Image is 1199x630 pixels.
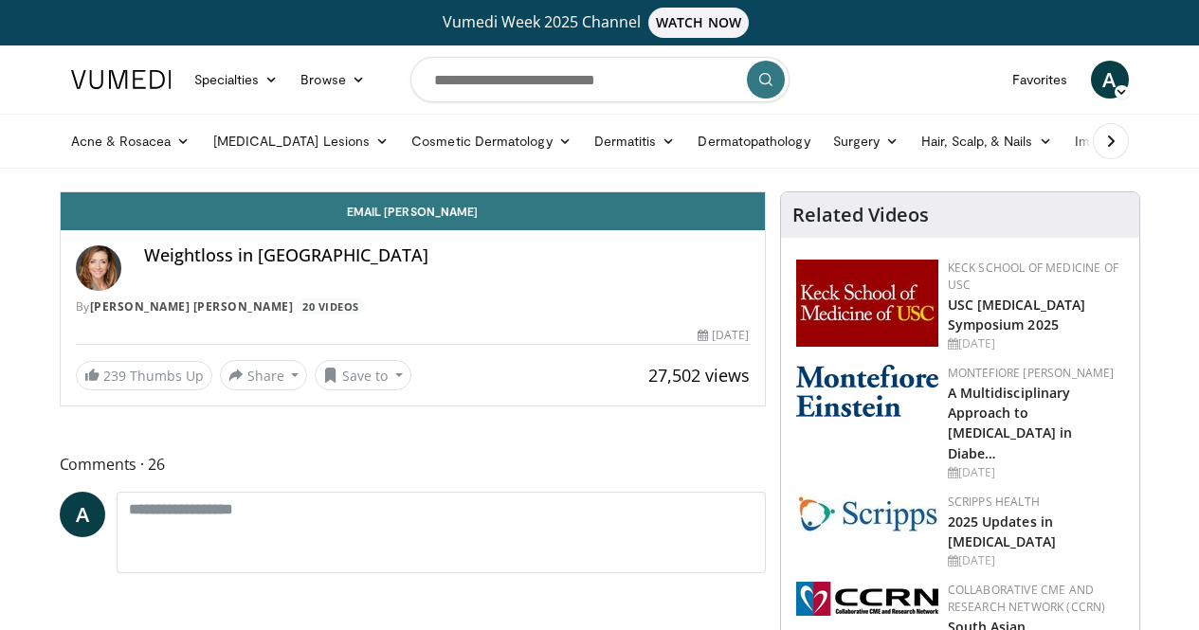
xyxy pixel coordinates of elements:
[60,492,105,537] a: A
[796,494,938,532] img: c9f2b0b7-b02a-4276-a72a-b0cbb4230bc1.jpg.150x105_q85_autocrop_double_scale_upscale_version-0.2.jpg
[948,552,1124,569] div: [DATE]
[297,298,366,315] a: 20 Videos
[796,260,938,347] img: 7b941f1f-d101-407a-8bfa-07bd47db01ba.png.150x105_q85_autocrop_double_scale_upscale_version-0.2.jpg
[948,260,1118,293] a: Keck School of Medicine of USC
[74,8,1126,38] a: Vumedi Week 2025 ChannelWATCH NOW
[948,384,1073,461] a: A Multidisciplinary Approach to [MEDICAL_DATA] in Diabe…
[792,204,929,226] h4: Related Videos
[103,367,126,385] span: 239
[948,582,1106,615] a: Collaborative CME and Research Network (CCRN)
[410,57,790,102] input: Search topics, interventions
[948,335,1124,352] div: [DATE]
[948,513,1056,550] a: 2025 Updates in [MEDICAL_DATA]
[400,122,582,160] a: Cosmetic Dermatology
[648,364,750,387] span: 27,502 views
[910,122,1063,160] a: Hair, Scalp, & Nails
[315,360,411,390] button: Save to
[183,61,290,99] a: Specialties
[289,61,376,99] a: Browse
[1001,61,1080,99] a: Favorites
[796,582,938,616] img: a04ee3ba-8487-4636-b0fb-5e8d268f3737.png.150x105_q85_autocrop_double_scale_upscale_version-0.2.png
[698,327,749,344] div: [DATE]
[948,296,1086,333] a: USC [MEDICAL_DATA] Symposium 2025
[76,245,121,291] img: Avatar
[220,360,308,390] button: Share
[948,365,1115,381] a: Montefiore [PERSON_NAME]
[202,122,401,160] a: [MEDICAL_DATA] Lesions
[76,361,212,390] a: 239 Thumbs Up
[71,70,172,89] img: VuMedi Logo
[583,122,687,160] a: Dermatitis
[90,298,294,315] a: [PERSON_NAME] [PERSON_NAME]
[76,298,750,315] div: By
[61,192,765,230] a: Email [PERSON_NAME]
[1091,61,1129,99] a: A
[948,464,1124,481] div: [DATE]
[686,122,821,160] a: Dermatopathology
[796,365,938,417] img: b0142b4c-93a1-4b58-8f91-5265c282693c.png.150x105_q85_autocrop_double_scale_upscale_version-0.2.png
[60,452,766,477] span: Comments 26
[60,122,202,160] a: Acne & Rosacea
[144,245,750,266] h4: Weightloss in [GEOGRAPHIC_DATA]
[948,494,1040,510] a: Scripps Health
[648,8,749,38] span: WATCH NOW
[822,122,911,160] a: Surgery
